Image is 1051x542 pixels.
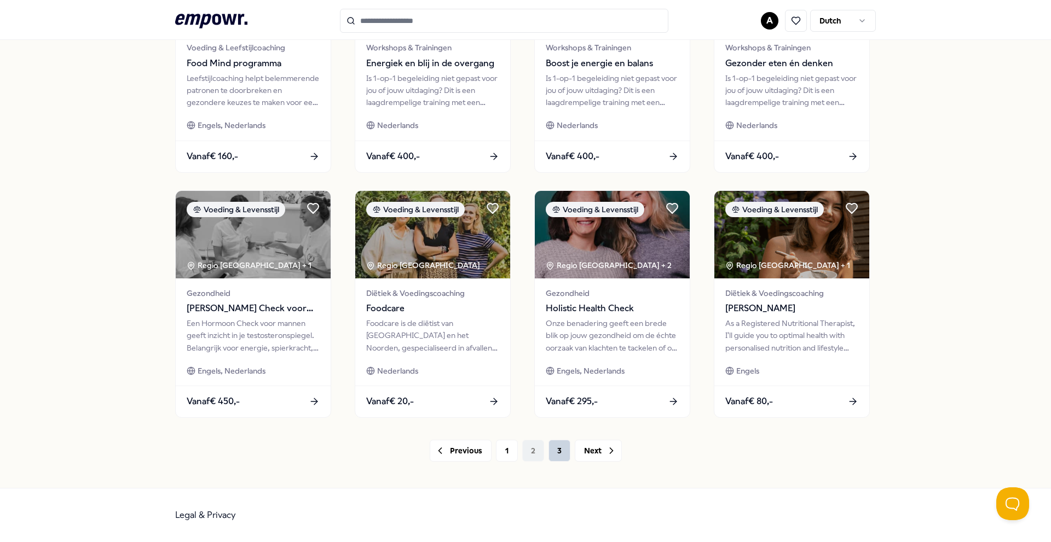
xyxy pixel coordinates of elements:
[366,317,499,354] div: Foodcare is de diëtist van [GEOGRAPHIC_DATA] en het Noorden, gespecialiseerd in afvallen, darmpro...
[187,72,320,109] div: Leefstijlcoaching helpt belemmerende patronen te doorbreken en gezondere keuzes te maken voor een...
[996,487,1029,520] iframe: Help Scout Beacon - Open
[366,149,420,164] span: Vanaf € 400,-
[187,394,240,409] span: Vanaf € 450,-
[366,72,499,109] div: Is 1-op-1 begeleiding niet gepast voor jou of jouw uitdaging? Dit is een laagdrempelige training ...
[187,317,320,354] div: Een Hormoon Check voor mannen geeft inzicht in je testosteronspiegel. Belangrijk voor energie, sp...
[187,202,285,217] div: Voeding & Levensstijl
[534,190,690,418] a: package imageVoeding & LevensstijlRegio [GEOGRAPHIC_DATA] + 2GezondheidHolistic Health CheckOnze ...
[725,149,779,164] span: Vanaf € 400,-
[340,9,668,33] input: Search for products, categories or subcategories
[546,394,598,409] span: Vanaf € 295,-
[575,440,622,462] button: Next
[366,202,465,217] div: Voeding & Levensstijl
[714,190,870,418] a: package imageVoeding & LevensstijlRegio [GEOGRAPHIC_DATA] + 1Diëtiek & Voedingscoaching[PERSON_NA...
[725,56,858,71] span: Gezonder eten én denken
[176,191,331,278] img: package image
[725,301,858,316] span: [PERSON_NAME]
[546,72,679,109] div: Is 1-op-1 begeleiding niet gepast voor jou of jouw uitdaging? Dit is een laagdrempelige training ...
[725,317,858,354] div: As a Registered Nutritional Therapist, I'll guide you to optimal health with personalised nutriti...
[198,365,265,377] span: Engels, Nederlands
[430,440,492,462] button: Previous
[736,119,777,131] span: Nederlands
[725,72,858,109] div: Is 1-op-1 begeleiding niet gepast voor jou of jouw uitdaging? Dit is een laagdrempelige training ...
[546,301,679,316] span: Holistic Health Check
[366,42,499,54] span: Workshops & Trainingen
[546,259,672,271] div: Regio [GEOGRAPHIC_DATA] + 2
[546,287,679,299] span: Gezondheid
[546,42,679,54] span: Workshops & Trainingen
[725,202,824,217] div: Voeding & Levensstijl
[725,42,858,54] span: Workshops & Trainingen
[187,287,320,299] span: Gezondheid
[736,365,759,377] span: Engels
[557,119,598,131] span: Nederlands
[175,190,331,418] a: package imageVoeding & LevensstijlRegio [GEOGRAPHIC_DATA] + 1Gezondheid[PERSON_NAME] Check voor M...
[546,149,599,164] span: Vanaf € 400,-
[377,119,418,131] span: Nederlands
[175,510,236,520] a: Legal & Privacy
[366,394,414,409] span: Vanaf € 20,-
[714,191,869,278] img: package image
[546,56,679,71] span: Boost je energie en balans
[546,202,644,217] div: Voeding & Levensstijl
[187,149,238,164] span: Vanaf € 160,-
[187,259,311,271] div: Regio [GEOGRAPHIC_DATA] + 1
[366,56,499,71] span: Energiek en blij in de overgang
[557,365,625,377] span: Engels, Nederlands
[725,394,773,409] span: Vanaf € 80,-
[535,191,690,278] img: package image
[496,440,518,462] button: 1
[187,42,320,54] span: Voeding & Leefstijlcoaching
[366,301,499,316] span: Foodcare
[761,12,778,30] button: A
[725,259,850,271] div: Regio [GEOGRAPHIC_DATA] + 1
[355,191,510,278] img: package image
[548,440,570,462] button: 3
[187,301,320,316] span: [PERSON_NAME] Check voor Mannen
[366,287,499,299] span: Diëtiek & Voedingscoaching
[198,119,265,131] span: Engels, Nederlands
[187,56,320,71] span: Food Mind programma
[546,317,679,354] div: Onze benadering geeft een brede blik op jouw gezondheid om de échte oorzaak van klachten te tacke...
[355,190,511,418] a: package imageVoeding & LevensstijlRegio [GEOGRAPHIC_DATA] Diëtiek & VoedingscoachingFoodcareFoodc...
[725,287,858,299] span: Diëtiek & Voedingscoaching
[377,365,418,377] span: Nederlands
[366,259,482,271] div: Regio [GEOGRAPHIC_DATA]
